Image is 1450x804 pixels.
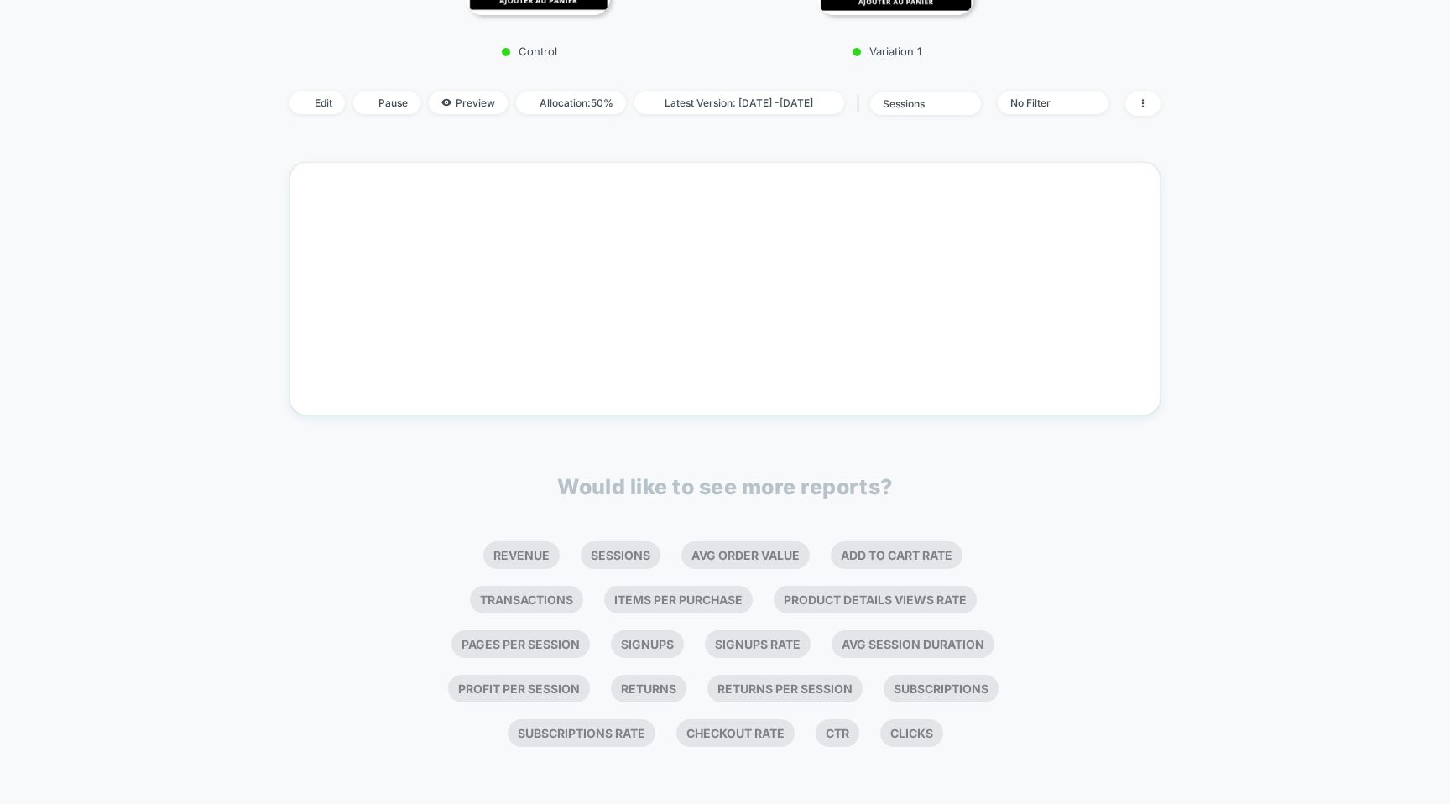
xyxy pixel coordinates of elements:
[557,474,893,499] p: Would like to see more reports?
[853,91,870,116] span: |
[1010,97,1077,109] div: No Filter
[831,541,962,569] li: Add To Cart Rate
[611,630,684,658] li: Signups
[816,719,859,747] li: Ctr
[611,675,686,702] li: Returns
[470,586,583,613] li: Transactions
[681,541,810,569] li: Avg Order Value
[448,675,590,702] li: Profit Per Session
[353,91,420,114] span: Pause
[581,541,660,569] li: Sessions
[884,675,999,702] li: Subscriptions
[740,44,1034,58] p: Variation 1
[832,630,994,658] li: Avg Session Duration
[707,675,863,702] li: Returns Per Session
[676,719,795,747] li: Checkout Rate
[451,630,590,658] li: Pages Per Session
[516,91,626,114] span: Allocation: 50%
[383,44,676,58] p: Control
[705,630,811,658] li: Signups Rate
[483,541,560,569] li: Revenue
[429,91,508,114] span: Preview
[880,719,943,747] li: Clicks
[508,719,655,747] li: Subscriptions Rate
[883,97,950,110] div: sessions
[604,586,753,613] li: Items Per Purchase
[774,586,977,613] li: Product Details Views Rate
[634,91,844,114] span: Latest Version: [DATE] - [DATE]
[289,91,345,114] span: Edit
